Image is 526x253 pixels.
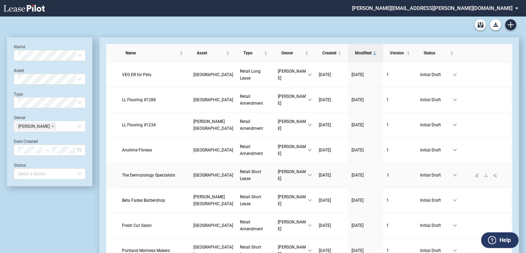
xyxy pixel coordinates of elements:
[44,148,49,152] span: swap-right
[387,198,389,203] span: 1
[387,122,414,128] a: 1
[387,148,389,152] span: 1
[240,168,271,182] a: Retail Short Lease
[383,44,417,62] th: Version
[319,96,345,103] a: [DATE]
[240,118,271,132] a: Retail Amendment
[493,173,498,178] span: share-alt
[387,173,389,178] span: 1
[484,173,488,177] span: download
[193,223,233,228] span: Greentree Shopping Center
[14,44,25,49] label: Name
[322,50,336,56] span: Created
[308,223,312,228] span: down
[122,222,186,229] a: Fresh Cut Salon
[278,193,308,207] span: [PERSON_NAME]
[193,71,233,78] a: [GEOGRAPHIC_DATA]
[193,72,233,77] span: Ravinia Plaza
[308,98,312,102] span: down
[51,125,54,128] span: close
[274,44,315,62] th: Owner
[193,96,233,103] a: [GEOGRAPHIC_DATA]
[421,197,453,204] span: Initial Draft
[193,222,233,229] a: [GEOGRAPHIC_DATA]
[308,148,312,152] span: down
[352,122,380,128] a: [DATE]
[352,96,380,103] a: [DATE]
[355,50,372,56] span: Modified
[193,193,233,207] a: [PERSON_NAME][GEOGRAPHIC_DATA]
[122,197,186,204] a: Beta Fades Barbershop
[18,123,50,130] span: [PERSON_NAME]
[453,148,457,152] span: down
[44,148,49,152] span: to
[352,71,380,78] a: [DATE]
[193,172,233,179] a: [GEOGRAPHIC_DATA]
[387,147,414,154] a: 1
[319,123,331,127] span: [DATE]
[240,94,263,106] span: Retail Amendment
[319,197,345,204] a: [DATE]
[122,147,186,154] a: Anytime Fitness
[240,68,271,82] a: Retail Long Lease
[122,173,175,178] span: The Dermatology Specialists
[190,44,236,62] th: Asset
[308,73,312,77] span: down
[390,50,405,56] span: Version
[421,122,453,128] span: Initial Draft
[319,223,331,228] span: [DATE]
[193,194,233,206] span: Watts Mill Plaza
[278,143,308,157] span: [PERSON_NAME]
[319,248,331,253] span: [DATE]
[505,19,516,30] a: Create new document
[14,68,24,73] label: Asset
[453,249,457,253] span: down
[421,172,453,179] span: Initial Draft
[387,172,414,179] a: 1
[319,147,345,154] a: [DATE]
[122,96,186,103] a: LL Flooring #1288
[352,197,380,204] a: [DATE]
[278,168,308,182] span: [PERSON_NAME]
[240,119,263,131] span: Retail Amendment
[319,172,345,179] a: [DATE]
[387,71,414,78] a: 1
[278,93,308,107] span: [PERSON_NAME]
[475,19,486,30] a: Archive
[197,50,225,56] span: Asset
[421,147,453,154] span: Initial Draft
[473,173,482,178] a: edit
[387,72,389,77] span: 1
[240,93,271,107] a: Retail Amendment
[240,144,263,156] span: Retail Amendment
[352,123,364,127] span: [DATE]
[122,248,170,253] span: Portland Mattress Makers
[387,223,389,228] span: 1
[481,232,519,248] button: Help
[352,223,364,228] span: [DATE]
[453,173,457,177] span: down
[453,98,457,102] span: down
[352,97,364,102] span: [DATE]
[488,19,503,30] md-menu: Download Blank Form List
[453,198,457,202] span: down
[387,197,414,204] a: 1
[453,123,457,127] span: down
[319,222,345,229] a: [DATE]
[193,173,233,178] span: Roosevelt Mall
[122,72,151,77] span: VEG ER for Pets
[387,123,389,127] span: 1
[421,71,453,78] span: Initial Draft
[352,248,364,253] span: [DATE]
[352,148,364,152] span: [DATE]
[319,72,331,77] span: [DATE]
[236,44,274,62] th: Type
[240,193,271,207] a: Retail Short Lease
[417,44,461,62] th: Status
[315,44,348,62] th: Created
[453,223,457,228] span: down
[424,50,449,56] span: Status
[387,97,389,102] span: 1
[352,198,364,203] span: [DATE]
[308,173,312,177] span: down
